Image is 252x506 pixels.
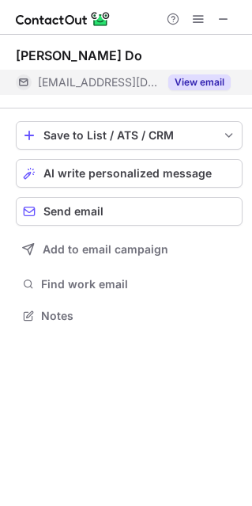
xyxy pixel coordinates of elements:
div: [PERSON_NAME] Do [16,48,142,63]
span: [EMAIL_ADDRESS][DOMAIN_NAME] [38,75,159,89]
img: ContactOut v5.3.10 [16,10,111,29]
span: AI write personalized message [43,167,212,180]
button: Add to email campaign [16,235,243,264]
span: Notes [41,309,236,323]
button: Find work email [16,273,243,295]
span: Add to email campaign [43,243,168,256]
button: Reveal Button [168,74,231,90]
button: AI write personalized message [16,159,243,188]
button: Notes [16,305,243,327]
button: save-profile-one-click [16,121,243,150]
span: Send email [43,205,103,218]
button: Send email [16,197,243,226]
span: Find work email [41,277,236,291]
div: Save to List / ATS / CRM [43,129,215,142]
